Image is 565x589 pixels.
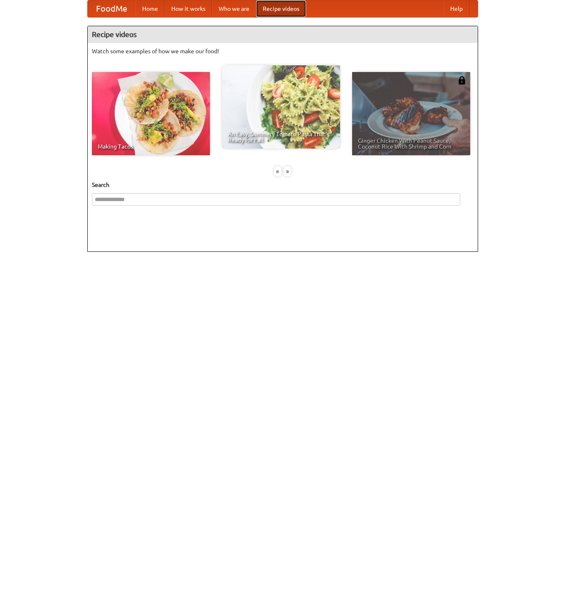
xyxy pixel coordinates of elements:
a: Making Tacos [92,72,210,155]
p: Watch some examples of how we make our food! [92,47,474,55]
h4: Recipe videos [88,26,478,43]
div: « [274,166,281,176]
span: Making Tacos [98,144,204,149]
a: How it works [165,0,212,17]
div: » [284,166,291,176]
a: Home [136,0,165,17]
img: 483408.png [458,76,466,84]
a: An Easy, Summery Tomato Pasta That's Ready for Fall [222,65,340,149]
a: Help [444,0,469,17]
h5: Search [92,181,474,189]
a: Recipe videos [256,0,306,17]
span: An Easy, Summery Tomato Pasta That's Ready for Fall [228,131,334,143]
a: Who we are [212,0,256,17]
a: FoodMe [88,0,136,17]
